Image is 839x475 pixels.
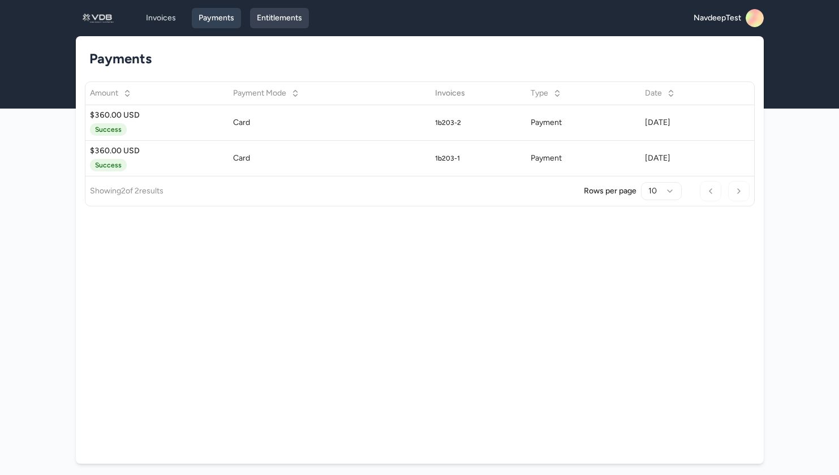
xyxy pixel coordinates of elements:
[694,9,764,27] a: NavdeepTest
[584,185,636,197] p: Rows per page
[90,159,127,171] span: Success
[90,110,225,121] div: $360.00 USD
[192,8,241,28] a: Payments
[694,12,741,24] span: NavdeepTest
[431,82,526,105] th: Invoices
[250,8,309,28] a: Entitlements
[435,154,460,163] div: 1b203-1
[83,83,139,103] button: Amount
[233,153,426,164] div: Card
[226,83,307,103] button: Payment Mode
[139,8,183,28] a: Invoices
[90,88,118,99] span: Amount
[233,88,286,99] span: Payment Mode
[80,9,117,27] img: logo_1740403428.png
[645,153,749,164] div: [DATE]
[90,123,127,136] span: Success
[89,50,741,68] h1: Payments
[531,153,636,164] div: payment
[90,145,225,157] div: $360.00 USD
[645,88,662,99] span: Date
[645,117,749,128] div: [DATE]
[531,117,636,128] div: payment
[233,117,426,128] div: Card
[90,185,164,197] p: Showing 2 of 2 results
[531,88,548,99] span: Type
[435,118,461,127] div: 1b203-2
[524,83,569,103] button: Type
[638,83,682,103] button: Date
